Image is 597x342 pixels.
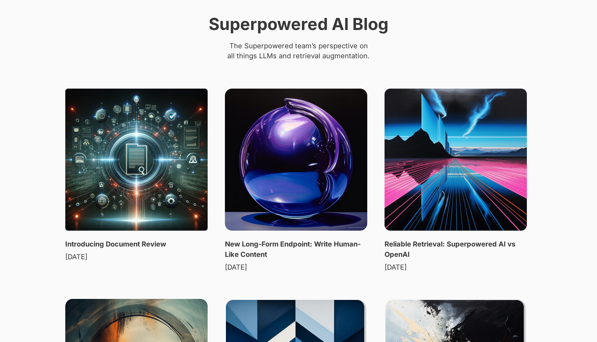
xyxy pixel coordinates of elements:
img: cool_4.c9cec55f08259b307d13.png [385,89,527,231]
p: [DATE] [65,253,87,261]
p: Reliable Retrieval: Superpowered AI vs OpenAI [385,239,527,260]
p: The Superpowered team’s perspective on all things LLMs and retrieval augmentation. [225,41,372,61]
p: Introducing Document Review [65,239,166,249]
p: Superpowered AI Blog [209,14,388,34]
img: doc_review.61c88e59265a311becd3.png [65,89,208,231]
p: [DATE] [385,263,407,271]
img: orb.fad5d6a864836646dc08.png [225,89,367,231]
p: New Long-Form Endpoint: Write Human-Like Content [225,239,367,260]
p: [DATE] [225,263,247,271]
